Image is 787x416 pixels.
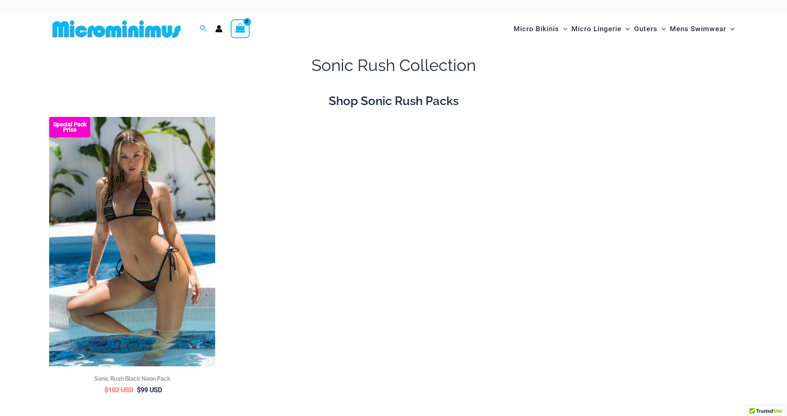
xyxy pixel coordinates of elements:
[514,18,559,39] span: Micro Bikinis
[231,19,250,38] a: View Shopping Cart, empty
[49,20,184,38] img: MM SHOP LOGO FLAT
[668,16,737,41] a: Mens SwimwearMenu ToggleMenu Toggle
[621,18,630,39] span: Menu Toggle
[49,117,215,366] img: Sonic Rush Black Neon 3278 Tri Top 4312 Thong Bikini 09
[510,15,738,43] nav: Site Navigation
[726,18,735,39] span: Menu Toggle
[215,25,223,32] a: Account icon link
[657,18,666,39] span: Menu Toggle
[571,18,621,39] span: Micro Lingerie
[634,18,657,39] span: Outers
[49,375,215,386] a: Sonic Rush Black Neon Pack
[105,386,133,394] bdi: 102 USD
[49,117,215,366] a: Sonic Rush Black Neon 3278 Tri Top 4312 Thong Bikini 09 Sonic Rush Black Neon 3278 Tri Top 4312 T...
[49,54,738,77] h1: Sonic Rush Collection
[632,16,668,41] a: OutersMenu ToggleMenu Toggle
[105,386,108,394] span: $
[200,24,207,34] a: Search icon link
[512,16,569,41] a: Micro BikinisMenu ToggleMenu Toggle
[49,375,215,383] h2: Sonic Rush Black Neon Pack
[49,122,90,133] b: Special Pack Price
[137,386,141,394] span: $
[569,16,632,41] a: Micro LingerieMenu ToggleMenu Toggle
[670,18,726,39] span: Mens Swimwear
[559,18,567,39] span: Menu Toggle
[49,93,738,109] h2: Shop Sonic Rush Packs
[137,386,162,394] bdi: 99 USD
